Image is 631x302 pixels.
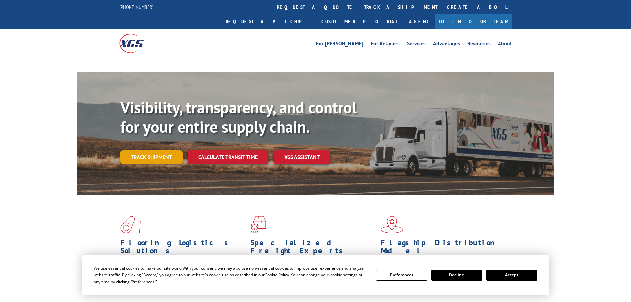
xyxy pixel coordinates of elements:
[381,216,403,233] img: xgs-icon-flagship-distribution-model-red
[407,41,426,48] a: Services
[82,255,549,295] div: Cookie Consent Prompt
[316,14,402,29] a: Customer Portal
[381,239,506,258] h1: Flagship Distribution Model
[120,216,141,233] img: xgs-icon-total-supply-chain-intelligence-red
[402,14,435,29] a: Agent
[467,41,491,48] a: Resources
[250,216,266,233] img: xgs-icon-focused-on-flooring-red
[433,41,460,48] a: Advantages
[265,272,289,278] span: Cookie Policy
[94,265,368,285] div: We use essential cookies to make our site work. With your consent, we may also use non-essential ...
[119,4,154,10] a: [PHONE_NUMBER]
[316,41,363,48] a: For [PERSON_NAME]
[486,270,537,281] button: Accept
[371,41,400,48] a: For Retailers
[221,14,316,29] a: Request a pickup
[376,270,427,281] button: Preferences
[132,279,154,285] span: Preferences
[431,270,482,281] button: Decline
[274,150,330,164] a: XGS ASSISTANT
[498,41,512,48] a: About
[435,14,512,29] a: Join Our Team
[120,239,245,258] h1: Flooring Logistics Solutions
[120,150,183,164] a: Track shipment
[120,97,357,137] b: Visibility, transparency, and control for your entire supply chain.
[250,239,376,258] h1: Specialized Freight Experts
[188,150,268,164] a: Calculate transit time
